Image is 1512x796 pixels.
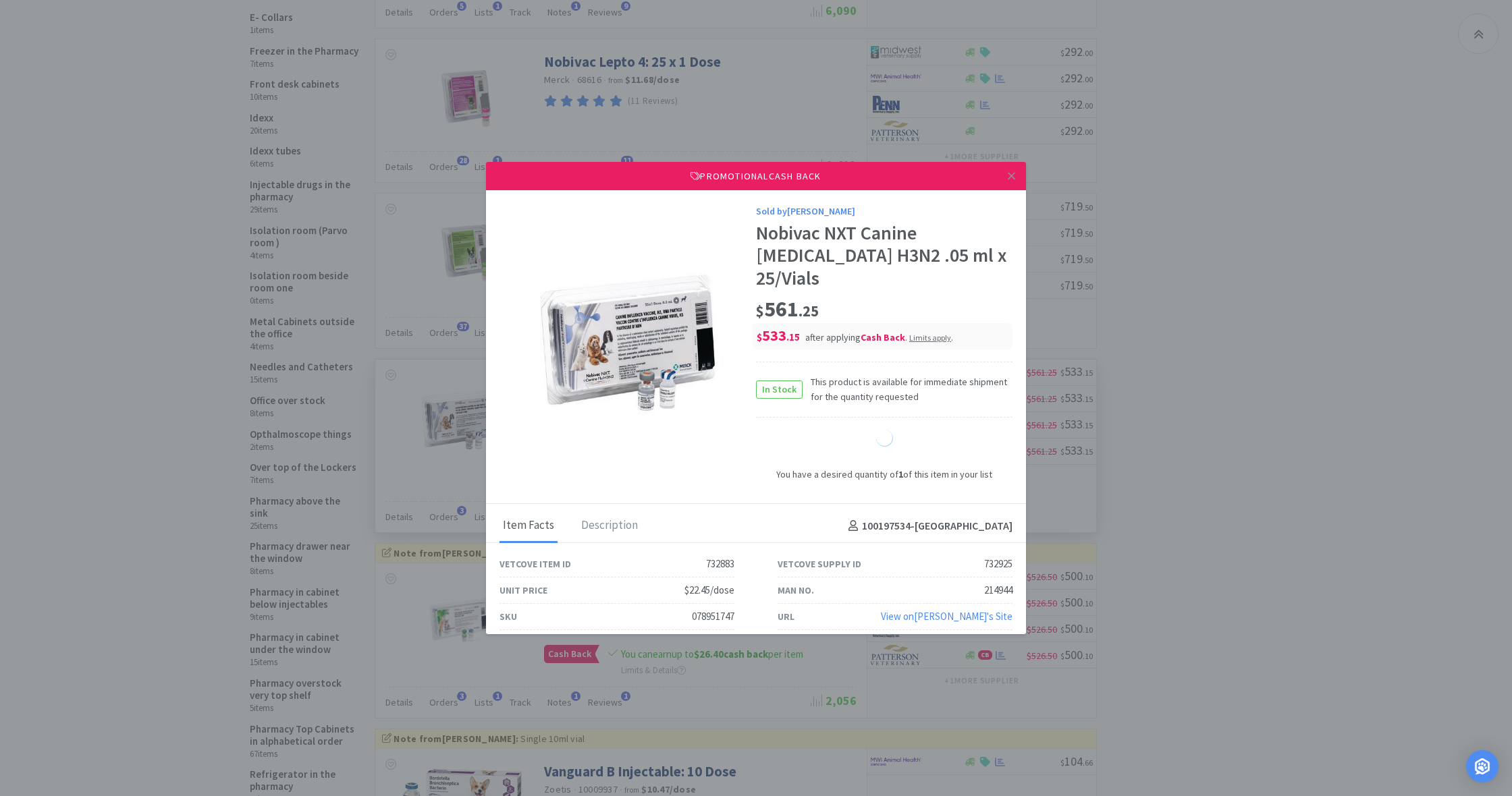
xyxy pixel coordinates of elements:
span: . 25 [799,302,819,320]
div: Description [578,509,641,543]
span: after applying . [805,331,953,343]
span: In Stock [757,381,802,398]
span: $ [757,331,762,343]
img: dcba0f28077c412ab57c0a3cecbb14d1_732925.jpeg [540,255,715,430]
div: Vetcove Supply ID [778,557,861,571]
div: 214944 [984,582,1013,598]
div: URL [778,609,794,624]
div: Open Intercom Messenger [1466,750,1498,783]
div: $22.45/dose [684,582,734,598]
div: 732925 [984,556,1013,572]
span: This product is available for immediate shipment for the quantity requested [803,374,1013,405]
strong: 1 [898,468,903,480]
span: 533 [757,326,800,345]
span: Limits apply [909,333,951,343]
h4: 100197534 - [GEOGRAPHIC_DATA] [843,517,1013,535]
div: Man No. [778,583,814,598]
div: Vetcove Item ID [500,557,571,571]
span: $ [756,302,764,320]
div: Item Facts [500,509,558,543]
i: Cash Back [861,331,905,343]
div: SKU [500,609,517,624]
div: Promotional Cash Back [486,162,1026,190]
div: 732883 [706,556,734,572]
div: Nobivac NXT Canine [MEDICAL_DATA] H3N2 .05 ml x 25/Vials [756,222,1013,290]
span: 561 [756,295,819,322]
div: . [909,331,953,343]
div: 078951747 [692,608,734,625]
div: You have a desired quantity of of this item in your list [756,467,1013,482]
a: View on[PERSON_NAME]'s Site [881,610,1013,623]
div: Sold by [PERSON_NAME] [756,204,1013,219]
div: Unit Price [500,583,547,598]
span: . 15 [786,331,800,343]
